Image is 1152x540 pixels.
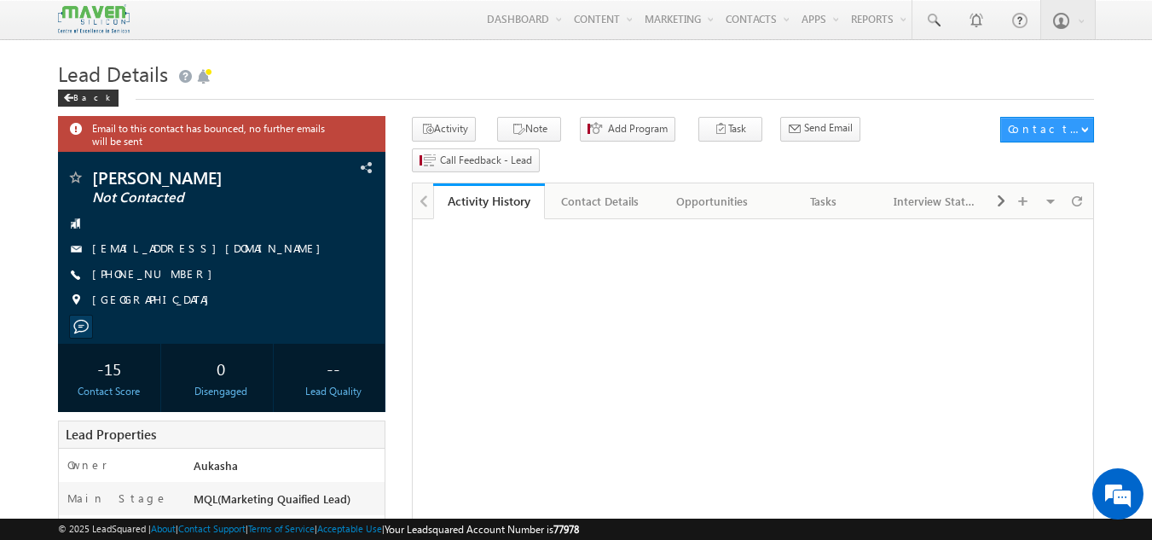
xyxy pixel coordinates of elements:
label: Owner [67,457,107,473]
a: Acceptable Use [317,523,382,534]
img: Custom Logo [58,4,130,34]
div: Interview Status [894,191,976,212]
div: 0 [174,352,269,384]
div: Tasks [782,191,865,212]
a: Contact Details [545,183,657,219]
button: Send Email [780,117,860,142]
button: Contact Actions [1000,117,1094,142]
div: Contact Details [559,191,641,212]
span: Aukasha [194,458,238,473]
span: Add Program [608,121,668,136]
span: Send Email [804,120,853,136]
span: Lead Details [58,60,168,87]
span: Not Contacted [92,189,294,206]
a: Terms of Service [248,523,315,534]
span: Your Leadsquared Account Number is [385,523,579,536]
button: Task [698,117,762,142]
a: About [151,523,176,534]
label: Main Stage [67,491,168,506]
span: Call Feedback - Lead [440,153,532,168]
div: Back [58,90,119,107]
div: -15 [62,352,157,384]
div: Activity History [446,193,532,209]
div: -- [286,352,380,384]
div: Lead Quality [286,384,380,399]
a: Activity History [433,183,545,219]
div: Contact Actions [1008,121,1080,136]
a: Opportunities [657,183,768,219]
span: [PHONE_NUMBER] [92,266,221,283]
button: Call Feedback - Lead [412,148,540,173]
span: Email to this contact has bounced, no further emails will be sent [92,120,341,148]
button: Add Program [580,117,675,142]
div: Opportunities [670,191,753,212]
a: Tasks [768,183,880,219]
div: Contact Score [62,384,157,399]
span: [GEOGRAPHIC_DATA] [92,292,217,309]
a: Interview Status [880,183,992,219]
a: Back [58,89,127,103]
span: 77978 [553,523,579,536]
span: [EMAIL_ADDRESS][DOMAIN_NAME] [92,241,329,258]
div: MQL(Marketing Quaified Lead) [189,491,385,514]
button: Activity [412,117,476,142]
a: Contact Support [178,523,246,534]
button: Note [497,117,561,142]
span: [PERSON_NAME] [92,169,294,186]
div: Disengaged [174,384,269,399]
span: Lead Properties [66,426,156,443]
span: © 2025 LeadSquared | | | | | [58,521,579,537]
